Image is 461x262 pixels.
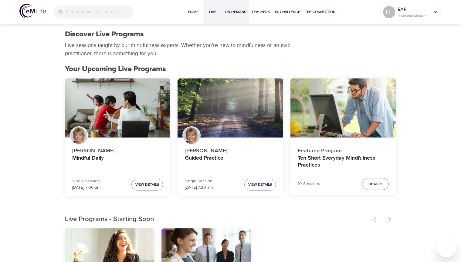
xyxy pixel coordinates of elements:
button: Ten Short Everyday Mindfulness Practices [290,78,396,138]
p: Live Programs - Starting Soon [65,214,370,224]
h1: Discover Live Programs [65,30,144,39]
p: [PERSON_NAME] [72,144,163,155]
span: On-Demand [225,9,247,15]
img: logo [19,4,46,18]
span: The Connection [305,9,335,15]
span: View Details [135,181,159,188]
span: Details [368,181,382,187]
button: Mindful Daily [65,78,171,138]
div: EF [383,6,395,18]
p: [DATE] 7:00 am [72,184,100,191]
h4: Guided Practice [185,155,276,169]
button: View Details [131,179,163,191]
p: Live sessions taught by our mindfulness experts. Whether you're new to mindfulness or an avid pra... [65,41,293,58]
span: View Details [248,181,272,188]
p: 10 Sessions [298,181,320,187]
p: Single Session [185,178,213,184]
p: Single Session [72,178,100,184]
h2: Your Upcoming Live Programs [65,65,396,74]
iframe: Button to launch messaging window [437,238,456,257]
span: Teachers [252,9,270,15]
p: 0 Mindful Minutes [398,13,430,18]
p: [DATE] 7:30 am [185,184,213,191]
p: Featured Program [298,144,389,155]
p: EAF [398,6,430,13]
button: View Details [244,179,276,191]
button: Details [362,178,389,190]
p: [PERSON_NAME] [185,144,276,155]
h4: Mindful Daily [72,155,163,169]
input: Find programs, teachers, etc... [66,5,134,18]
span: Home [186,9,201,15]
button: Guided Practice [178,78,283,138]
span: Live [205,9,220,15]
span: 1% Challenge [275,9,300,15]
h4: Ten Short Everyday Mindfulness Practices [298,155,389,169]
